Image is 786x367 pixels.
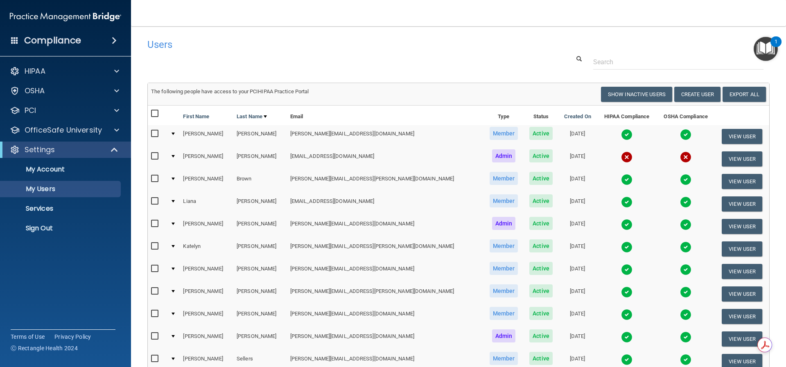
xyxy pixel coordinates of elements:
span: Member [490,352,518,365]
td: [PERSON_NAME] [180,148,233,170]
th: Type [483,106,524,125]
img: tick.e7d51cea.svg [680,219,691,230]
img: cross.ca9f0e7f.svg [621,151,632,163]
td: [PERSON_NAME][EMAIL_ADDRESS][PERSON_NAME][DOMAIN_NAME] [287,283,483,305]
td: [PERSON_NAME][EMAIL_ADDRESS][DOMAIN_NAME] [287,260,483,283]
button: View User [722,129,762,144]
td: [PERSON_NAME][EMAIL_ADDRESS][DOMAIN_NAME] [287,328,483,350]
p: HIPAA [25,66,45,76]
td: [PERSON_NAME] [233,238,287,260]
button: View User [722,264,762,279]
img: tick.e7d51cea.svg [680,264,691,275]
span: Active [529,307,553,320]
p: My Account [5,165,117,173]
span: Member [490,307,518,320]
span: Active [529,262,553,275]
p: Services [5,205,117,213]
span: Member [490,239,518,252]
iframe: Drift Widget Chat Controller [644,309,776,342]
td: [PERSON_NAME] [180,305,233,328]
th: HIPAA Compliance [597,106,657,125]
span: Active [529,352,553,365]
p: OfficeSafe University [25,125,102,135]
span: Member [490,194,518,207]
img: tick.e7d51cea.svg [680,174,691,185]
td: [DATE] [558,328,597,350]
td: [PERSON_NAME][EMAIL_ADDRESS][PERSON_NAME][DOMAIN_NAME] [287,238,483,260]
a: HIPAA [10,66,119,76]
td: [EMAIL_ADDRESS][DOMAIN_NAME] [287,148,483,170]
button: Create User [674,87,720,102]
button: View User [722,286,762,302]
a: Last Name [237,112,267,122]
td: [DATE] [558,260,597,283]
th: Email [287,106,483,125]
a: Export All [723,87,766,102]
button: Open Resource Center, 1 new notification [754,37,778,61]
td: Liana [180,193,233,215]
td: [EMAIL_ADDRESS][DOMAIN_NAME] [287,193,483,215]
img: tick.e7d51cea.svg [621,331,632,343]
p: PCI [25,106,36,115]
td: [PERSON_NAME] [233,260,287,283]
img: tick.e7d51cea.svg [621,129,632,140]
img: cross.ca9f0e7f.svg [680,151,691,163]
p: My Users [5,185,117,193]
td: [DATE] [558,193,597,215]
button: View User [722,196,762,212]
td: Katelyn [180,238,233,260]
img: tick.e7d51cea.svg [621,264,632,275]
button: View User [722,174,762,189]
span: Member [490,262,518,275]
span: Member [490,127,518,140]
td: [PERSON_NAME] [180,125,233,148]
td: [PERSON_NAME] [180,215,233,238]
h4: Compliance [24,35,81,46]
span: Active [529,194,553,207]
td: [DATE] [558,283,597,305]
img: tick.e7d51cea.svg [680,129,691,140]
span: Active [529,217,553,230]
img: tick.e7d51cea.svg [621,219,632,230]
td: [DATE] [558,305,597,328]
span: Active [529,172,553,185]
a: Privacy Policy [54,333,91,341]
button: View User [722,241,762,257]
th: OSHA Compliance [657,106,715,125]
img: tick.e7d51cea.svg [680,286,691,298]
td: [PERSON_NAME] [233,215,287,238]
button: Show Inactive Users [601,87,672,102]
a: Terms of Use [11,333,45,341]
span: Active [529,329,553,342]
p: Settings [25,145,55,155]
td: [PERSON_NAME][EMAIL_ADDRESS][DOMAIN_NAME] [287,215,483,238]
a: Created On [564,112,591,122]
img: PMB logo [10,9,121,25]
td: [PERSON_NAME] [180,283,233,305]
td: [PERSON_NAME][EMAIL_ADDRESS][DOMAIN_NAME] [287,305,483,328]
td: [PERSON_NAME] [180,328,233,350]
td: [DATE] [558,148,597,170]
img: tick.e7d51cea.svg [680,196,691,208]
h4: Users [147,39,505,50]
td: [PERSON_NAME][EMAIL_ADDRESS][PERSON_NAME][DOMAIN_NAME] [287,170,483,193]
td: [PERSON_NAME] [233,305,287,328]
td: [PERSON_NAME] [233,328,287,350]
img: tick.e7d51cea.svg [680,241,691,253]
td: [DATE] [558,125,597,148]
a: OSHA [10,86,119,96]
button: View User [722,219,762,234]
span: Active [529,239,553,252]
img: tick.e7d51cea.svg [621,241,632,253]
a: OfficeSafe University [10,125,119,135]
img: tick.e7d51cea.svg [621,309,632,320]
img: tick.e7d51cea.svg [680,354,691,365]
p: OSHA [25,86,45,96]
img: tick.e7d51cea.svg [621,174,632,185]
td: [DATE] [558,238,597,260]
span: Admin [492,329,516,342]
button: View User [722,151,762,167]
th: Status [524,106,558,125]
td: [DATE] [558,215,597,238]
a: Settings [10,145,119,155]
